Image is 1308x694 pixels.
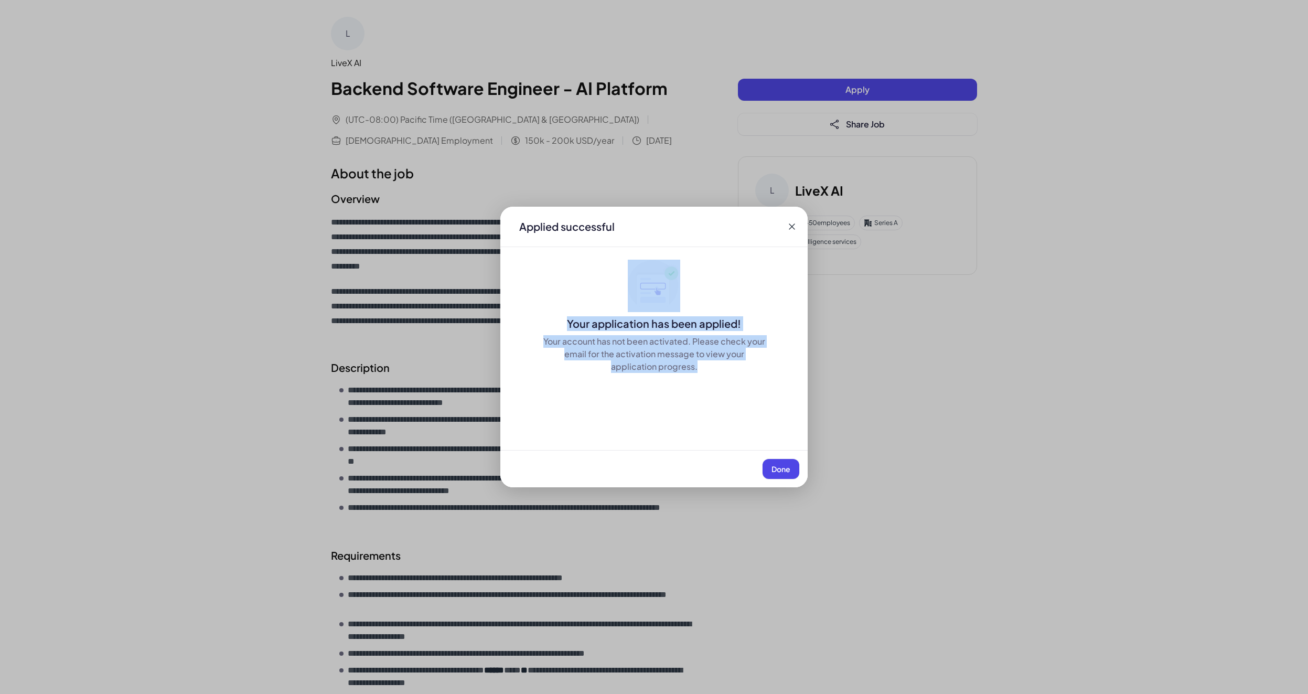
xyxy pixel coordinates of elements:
div: Your application has been applied! [500,316,808,331]
div: Your account has not been activated. Please check your email for the activation message to view y... [542,335,766,373]
div: Applied successful [519,219,615,234]
img: ApplyedMaskGroup3.svg [628,260,680,312]
span: Done [771,464,790,474]
button: Done [763,459,799,479]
